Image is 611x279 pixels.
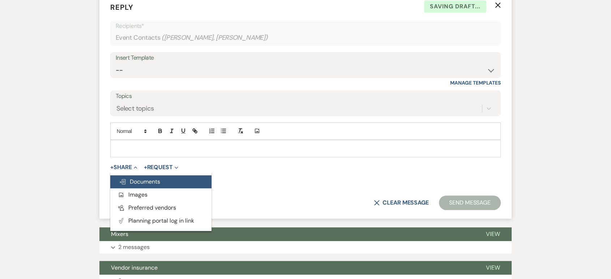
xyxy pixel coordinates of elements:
[118,242,150,252] p: 2 messages
[111,264,158,271] span: Vendor insurance
[374,200,429,206] button: Clear message
[117,191,148,198] span: Images
[162,33,268,43] span: ( [PERSON_NAME], [PERSON_NAME] )
[486,264,500,271] span: View
[144,164,147,170] span: +
[116,103,154,113] div: Select topics
[110,201,211,214] button: Preferred vendors
[144,164,178,170] button: Request
[110,214,211,227] button: Planning portal log in link
[110,188,211,201] button: Images
[111,230,128,238] span: Mixers
[424,0,486,13] span: Saving draft...
[110,175,211,188] button: Documents
[116,91,495,102] label: Topics
[110,3,133,12] span: Reply
[119,178,160,185] span: Documents
[99,227,474,241] button: Mixers
[474,227,512,241] button: View
[439,196,501,210] button: Send Message
[110,164,114,170] span: +
[474,261,512,275] button: View
[99,261,474,275] button: Vendor insurance
[486,230,500,238] span: View
[116,21,495,31] p: Recipients*
[116,53,495,63] div: Insert Template
[99,241,512,253] button: 2 messages
[110,164,137,170] button: Share
[450,80,501,86] a: Manage Templates
[116,31,495,45] div: Event Contacts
